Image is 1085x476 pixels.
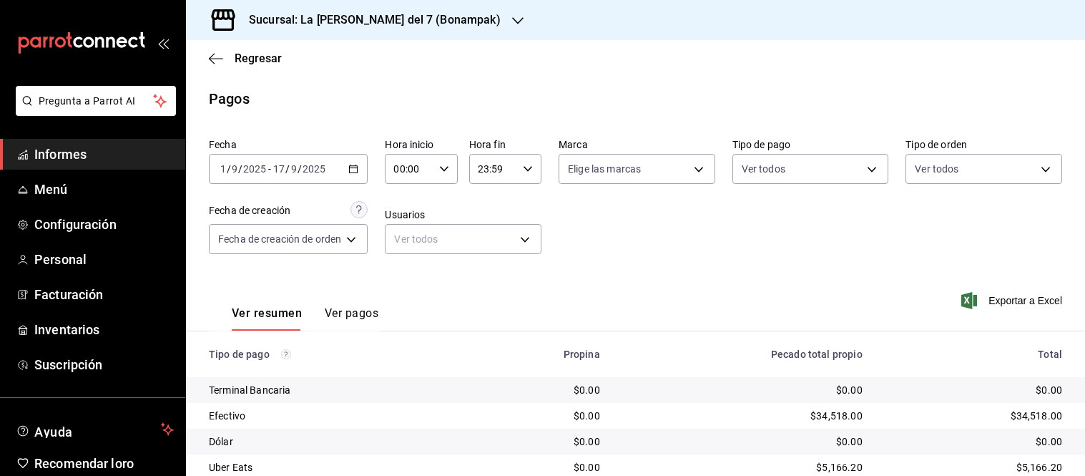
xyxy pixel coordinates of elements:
font: Terminal Bancaria [209,384,291,396]
input: -- [220,163,227,175]
font: Total [1038,349,1062,360]
font: Pecado total propio [771,349,863,360]
button: Pregunta a Parrot AI [16,86,176,116]
font: Ver todos [915,163,958,175]
font: Facturación [34,287,103,302]
input: ---- [242,163,267,175]
font: Inventarios [34,322,99,337]
font: Tipo de pago [209,349,270,360]
font: Dólar [209,436,233,447]
font: Configuración [34,217,117,232]
font: Fecha de creación de orden [218,233,341,245]
font: Ver resumen [232,306,302,320]
font: Hora fin [469,139,506,150]
input: -- [231,163,238,175]
font: Personal [34,252,87,267]
font: Uber Eats [209,462,252,473]
font: / [227,163,231,175]
font: $5,166.20 [1016,462,1062,473]
font: Sucursal: La [PERSON_NAME] del 7 (Bonampak) [249,13,501,26]
font: Propina [564,349,600,360]
font: Informes [34,147,87,162]
button: abrir_cajón_menú [157,37,169,49]
font: / [238,163,242,175]
font: / [285,163,290,175]
font: $0.00 [1036,436,1062,447]
font: $5,166.20 [816,462,862,473]
font: Tipo de orden [905,139,967,150]
font: Fecha [209,139,237,150]
font: $0.00 [1036,384,1062,396]
font: $0.00 [574,462,600,473]
font: Exportar a Excel [988,295,1062,306]
font: - [268,163,271,175]
font: Ver todos [394,233,438,245]
font: Hora inicio [385,139,433,150]
input: ---- [302,163,326,175]
font: Pregunta a Parrot AI [39,95,136,107]
font: Ver todos [742,163,785,175]
font: Ver pagos [325,306,378,320]
font: Menú [34,182,68,197]
font: Fecha de creación [209,205,290,216]
font: $0.00 [836,436,863,447]
font: $34,518.00 [810,410,863,422]
button: Regresar [209,52,282,65]
div: pestañas de navegación [232,306,378,331]
font: $34,518.00 [1011,410,1063,422]
font: $0.00 [574,410,600,422]
font: Usuarios [385,209,425,220]
font: $0.00 [836,384,863,396]
a: Pregunta a Parrot AI [10,104,176,119]
font: Efectivo [209,410,245,422]
font: Ayuda [34,424,73,439]
svg: Los pagos realizados con Pay y otras terminales son montos brutos. [281,349,291,359]
input: -- [290,163,298,175]
font: $0.00 [574,384,600,396]
input: -- [273,163,285,175]
font: Suscripción [34,357,102,372]
font: Regresar [235,52,282,65]
button: Exportar a Excel [964,292,1062,309]
font: Elige las marcas [568,163,641,175]
font: Marca [559,139,588,150]
font: / [298,163,302,175]
font: Pagos [209,90,250,107]
font: Tipo de pago [732,139,791,150]
font: $0.00 [574,436,600,447]
font: Recomendar loro [34,456,134,471]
